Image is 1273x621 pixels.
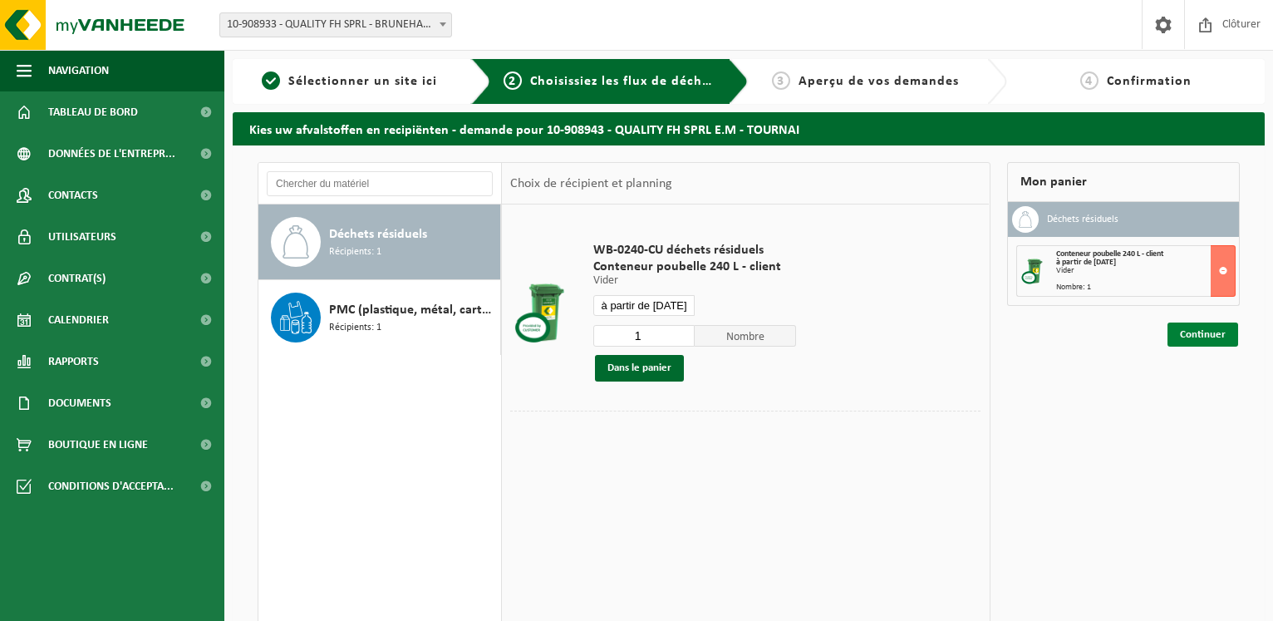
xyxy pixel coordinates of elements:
[1107,75,1192,88] span: Confirmation
[772,71,790,90] span: 3
[258,205,501,280] button: Déchets résiduels Récipients: 1
[262,71,280,90] span: 1
[48,466,174,507] span: Conditions d'accepta...
[48,50,109,91] span: Navigation
[267,171,493,196] input: Chercher du matériel
[219,12,452,37] span: 10-908933 - QUALITY FH SPRL - BRUNEHAUT
[1056,258,1116,267] strong: à partir de [DATE]
[329,320,381,336] span: Récipients: 1
[1056,267,1236,275] div: Vider
[1056,283,1236,292] div: Nombre: 1
[502,163,681,205] div: Choix de récipient et planning
[593,242,796,259] span: WB-0240-CU déchets résiduels
[48,133,175,175] span: Données de l'entrepr...
[288,75,437,88] span: Sélectionner un site ici
[329,244,381,260] span: Récipients: 1
[48,258,106,299] span: Contrat(s)
[695,325,796,347] span: Nombre
[48,382,111,424] span: Documents
[504,71,522,90] span: 2
[48,91,138,133] span: Tableau de bord
[595,355,684,382] button: Dans le panier
[1007,162,1241,202] div: Mon panier
[593,295,695,316] input: Sélectionnez date
[48,299,109,341] span: Calendrier
[48,175,98,216] span: Contacts
[1167,323,1238,347] a: Continuer
[220,13,451,37] span: 10-908933 - QUALITY FH SPRL - BRUNEHAUT
[1047,206,1118,233] h3: Déchets résiduels
[48,216,116,258] span: Utilisateurs
[48,341,99,382] span: Rapports
[48,424,148,466] span: Boutique en ligne
[593,275,796,287] p: Vider
[233,112,1265,145] h2: Kies uw afvalstoffen en recipiënten - demande pour 10-908943 - QUALITY FH SPRL E.M - TOURNAI
[329,300,496,320] span: PMC (plastique, métal, carton boisson) (industriel)
[593,259,796,275] span: Conteneur poubelle 240 L - client
[1056,249,1163,259] span: Conteneur poubelle 240 L - client
[799,75,959,88] span: Aperçu de vos demandes
[1080,71,1099,90] span: 4
[530,75,807,88] span: Choisissiez les flux de déchets et récipients
[258,280,501,355] button: PMC (plastique, métal, carton boisson) (industriel) Récipients: 1
[241,71,458,91] a: 1Sélectionner un site ici
[329,224,427,244] span: Déchets résiduels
